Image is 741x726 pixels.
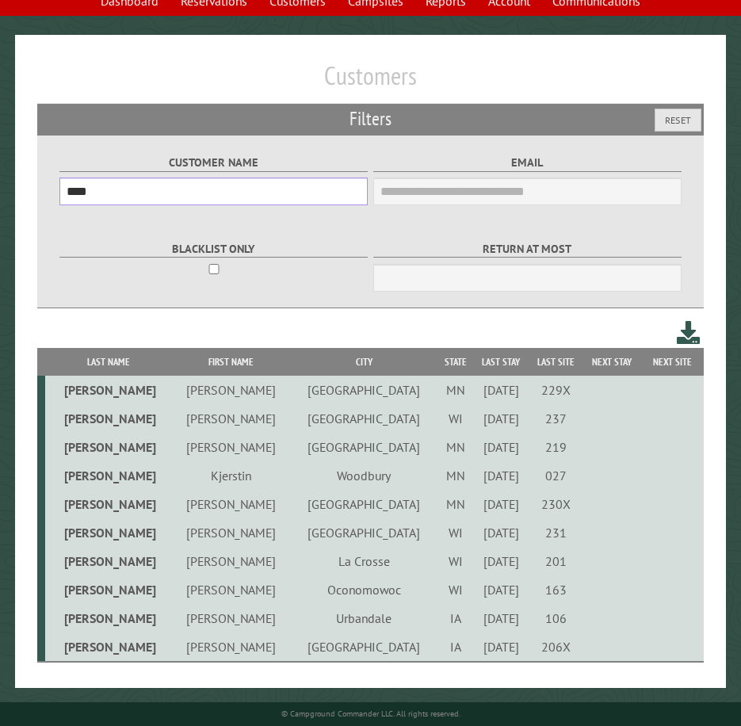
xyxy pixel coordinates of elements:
td: [PERSON_NAME] [171,404,290,433]
td: 231 [529,518,583,547]
td: WI [438,547,474,575]
td: [GEOGRAPHIC_DATA] [290,433,437,461]
h2: Filters [37,104,705,134]
div: [DATE] [476,610,527,626]
td: 229X [529,376,583,404]
th: Last Stay [473,348,529,376]
td: [PERSON_NAME] [171,547,290,575]
td: 206X [529,632,583,662]
td: 201 [529,547,583,575]
td: WI [438,518,474,547]
td: WI [438,575,474,604]
td: 237 [529,404,583,433]
th: City [290,348,437,376]
td: La Crosse [290,547,437,575]
div: [DATE] [476,411,527,426]
h1: Customers [37,60,705,104]
div: [DATE] [476,553,527,569]
td: 027 [529,461,583,490]
td: [PERSON_NAME] [45,490,172,518]
label: Customer Name [59,154,368,172]
button: Reset [655,109,701,132]
div: [DATE] [476,582,527,598]
td: [PERSON_NAME] [45,632,172,662]
td: [PERSON_NAME] [171,632,290,662]
a: Download this customer list (.csv) [677,319,700,348]
td: [PERSON_NAME] [45,404,172,433]
td: MN [438,490,474,518]
label: Email [373,154,682,172]
small: © Campground Commander LLC. All rights reserved. [281,709,460,719]
td: [PERSON_NAME] [45,376,172,404]
td: [PERSON_NAME] [171,575,290,604]
td: IA [438,604,474,632]
td: [PERSON_NAME] [171,433,290,461]
div: [DATE] [476,639,527,655]
th: Next Stay [583,348,640,376]
th: Next Site [640,348,704,376]
td: Kjerstin [171,461,290,490]
div: [DATE] [476,525,527,541]
td: 219 [529,433,583,461]
td: IA [438,632,474,662]
th: First Name [171,348,290,376]
td: [GEOGRAPHIC_DATA] [290,632,437,662]
th: Last Site [529,348,583,376]
td: [PERSON_NAME] [171,490,290,518]
div: [DATE] [476,382,527,398]
div: [DATE] [476,496,527,512]
td: [PERSON_NAME] [45,433,172,461]
td: 163 [529,575,583,604]
td: WI [438,404,474,433]
td: [PERSON_NAME] [171,376,290,404]
td: Oconomowoc [290,575,437,604]
td: 230X [529,490,583,518]
th: Last Name [45,348,172,376]
td: [GEOGRAPHIC_DATA] [290,404,437,433]
td: [PERSON_NAME] [45,547,172,575]
td: MN [438,461,474,490]
td: [GEOGRAPHIC_DATA] [290,376,437,404]
th: State [438,348,474,376]
td: [PERSON_NAME] [45,461,172,490]
td: [PERSON_NAME] [45,604,172,632]
div: [DATE] [476,468,527,483]
td: [PERSON_NAME] [171,604,290,632]
td: [PERSON_NAME] [45,575,172,604]
td: [PERSON_NAME] [171,518,290,547]
td: MN [438,376,474,404]
div: [DATE] [476,439,527,455]
td: [GEOGRAPHIC_DATA] [290,518,437,547]
td: [PERSON_NAME] [45,518,172,547]
td: 106 [529,604,583,632]
label: Blacklist only [59,240,368,258]
td: MN [438,433,474,461]
td: [GEOGRAPHIC_DATA] [290,490,437,518]
td: Woodbury [290,461,437,490]
label: Return at most [373,240,682,258]
td: Urbandale [290,604,437,632]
